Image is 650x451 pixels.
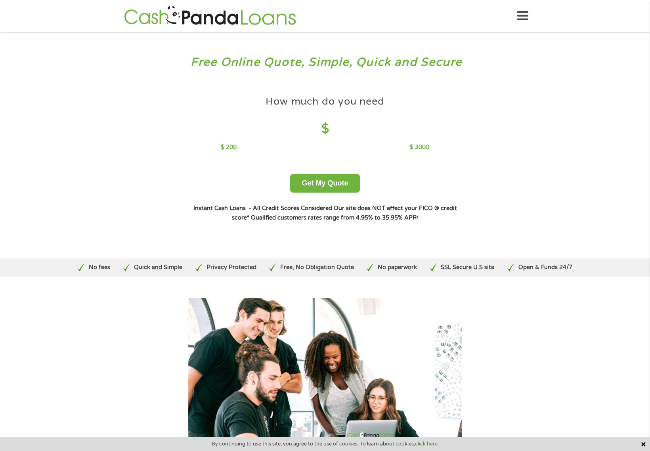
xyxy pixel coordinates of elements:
strong: Instant Cash Loans - All Credit Scores Considered [193,205,332,212]
h4: How much do you need [266,95,384,108]
p: SSL Secure U.S site [441,263,494,272]
p: No fees [89,263,110,272]
img: GetLoanNow Logo [122,5,298,27]
p: Quick and Simple [134,263,182,272]
p: Free, No Obligation Quote [280,263,354,272]
strong: Our site does NOT affect your FICO ® credit score* [232,205,457,221]
button: Get My Quote [290,174,359,193]
p: $ 200 [221,143,237,152]
a: click here. [415,441,439,447]
p: Open & Funds 24/7 [518,263,572,272]
strong: Qualified customers rates range from 4.95% to 35.95% APR¹ [251,214,419,221]
h3: Free Online Quote, Simple, Quick and Secure [23,55,627,70]
span: By continuing to use this site, you agree to the use of cookies. To learn about cookies, [212,441,439,447]
p: Privacy Protected [206,263,256,272]
p: No paperwork [378,263,417,272]
p: $ 3000 [410,143,429,152]
h4: $ [221,121,429,137]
